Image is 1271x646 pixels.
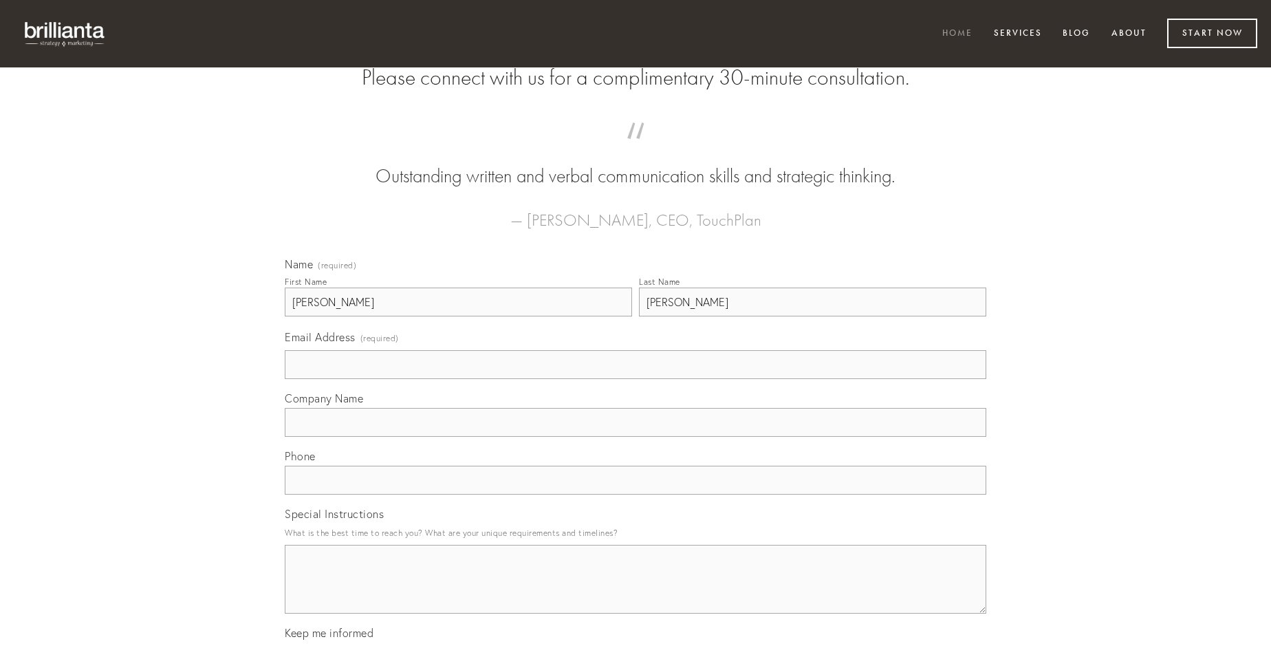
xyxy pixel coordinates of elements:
[285,507,384,521] span: Special Instructions
[307,136,964,190] blockquote: Outstanding written and verbal communication skills and strategic thinking.
[285,277,327,287] div: First Name
[14,14,117,54] img: brillianta - research, strategy, marketing
[307,190,964,234] figcaption: — [PERSON_NAME], CEO, TouchPlan
[285,330,356,344] span: Email Address
[360,329,399,347] span: (required)
[318,261,356,270] span: (required)
[1054,23,1099,45] a: Blog
[985,23,1051,45] a: Services
[285,626,373,640] span: Keep me informed
[285,65,986,91] h2: Please connect with us for a complimentary 30-minute consultation.
[639,277,680,287] div: Last Name
[1167,19,1257,48] a: Start Now
[307,136,964,163] span: “
[285,524,986,542] p: What is the best time to reach you? What are your unique requirements and timelines?
[1102,23,1155,45] a: About
[285,257,313,271] span: Name
[285,391,363,405] span: Company Name
[285,449,316,463] span: Phone
[933,23,981,45] a: Home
